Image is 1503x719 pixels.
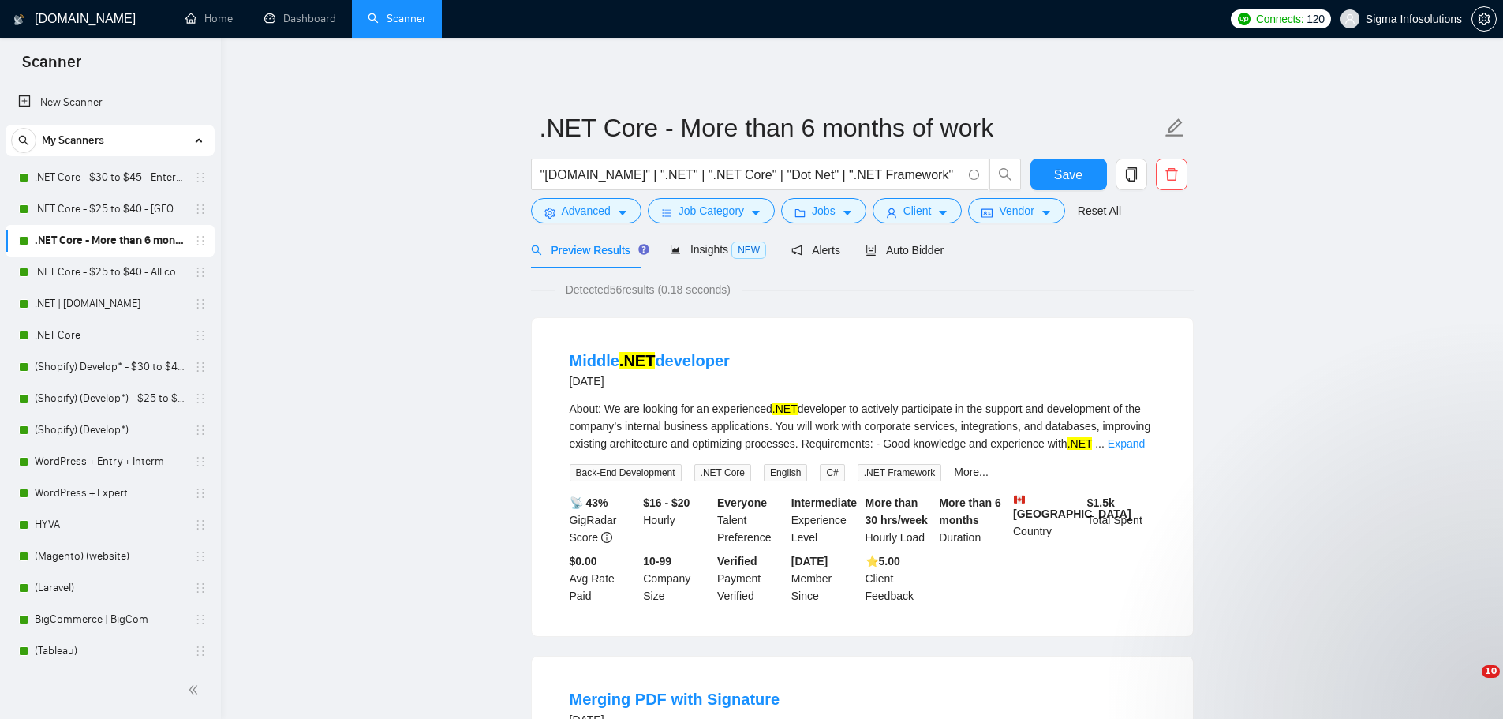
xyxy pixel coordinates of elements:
[42,125,104,156] span: My Scanners
[35,635,185,667] a: (Tableau)
[640,494,714,546] div: Hourly
[194,613,207,626] span: holder
[1472,13,1496,25] span: setting
[194,234,207,247] span: holder
[903,202,932,219] span: Client
[679,202,744,219] span: Job Category
[731,242,766,259] span: NEW
[968,198,1064,223] button: idcardVendorcaret-down
[1054,165,1082,185] span: Save
[9,51,94,84] span: Scanner
[194,266,207,279] span: holder
[670,244,681,255] span: area-chart
[1014,494,1025,505] img: 🇨🇦
[570,372,730,391] div: [DATE]
[1471,13,1497,25] a: setting
[194,203,207,215] span: holder
[772,403,798,415] mark: .NET
[617,207,628,219] span: caret-down
[717,555,757,567] b: Verified
[194,550,207,563] span: holder
[35,193,185,225] a: .NET Core - $25 to $40 - [GEOGRAPHIC_DATA] and [GEOGRAPHIC_DATA]
[866,245,877,256] span: robot
[194,455,207,468] span: holder
[1087,496,1115,509] b: $ 1.5k
[862,494,937,546] div: Hourly Load
[570,352,730,369] a: Middle.NETdeveloper
[185,12,233,25] a: homeHome
[873,198,963,223] button: userClientcaret-down
[194,171,207,184] span: holder
[1030,159,1107,190] button: Save
[990,167,1020,182] span: search
[989,159,1021,190] button: search
[1157,167,1187,182] span: delete
[1156,159,1187,190] button: delete
[1256,10,1303,28] span: Connects:
[35,351,185,383] a: (Shopify) Develop* - $30 to $45 Enterprise
[842,207,853,219] span: caret-down
[788,552,862,605] div: Member Since
[1307,10,1324,28] span: 120
[1067,437,1093,450] mark: .NET
[937,207,948,219] span: caret-down
[936,494,1010,546] div: Duration
[35,477,185,509] a: WordPress + Expert
[570,691,780,708] a: Merging PDF with Signature
[1344,13,1355,24] span: user
[35,257,185,288] a: .NET Core - $25 to $40 - All continents
[661,207,672,219] span: bars
[1471,6,1497,32] button: setting
[1449,665,1487,703] iframe: Intercom live chat
[999,202,1034,219] span: Vendor
[35,414,185,446] a: (Shopify) (Develop*)
[566,494,641,546] div: GigRadar Score
[35,320,185,351] a: .NET Core
[570,464,682,481] span: Back-End Development
[670,243,766,256] span: Insights
[1238,13,1251,25] img: upwork-logo.png
[35,446,185,477] a: WordPress + Entry + Interm
[570,400,1155,452] div: About: We are looking for an experienced developer to actively participate in the support and dev...
[194,645,207,657] span: holder
[35,162,185,193] a: .NET Core - $30 to $45 - Enterprise client - ROW
[750,207,761,219] span: caret-down
[194,361,207,373] span: holder
[1482,665,1500,678] span: 10
[939,496,1001,526] b: More than 6 months
[791,555,828,567] b: [DATE]
[1116,167,1146,182] span: copy
[1116,159,1147,190] button: copy
[194,582,207,594] span: holder
[1010,494,1084,546] div: Country
[562,202,611,219] span: Advanced
[194,519,207,531] span: holder
[566,552,641,605] div: Avg Rate Paid
[794,207,806,219] span: folder
[194,298,207,310] span: holder
[862,552,937,605] div: Client Feedback
[886,207,897,219] span: user
[188,682,204,698] span: double-left
[643,555,671,567] b: 10-99
[368,12,426,25] a: searchScanner
[194,392,207,405] span: holder
[866,496,928,526] b: More than 30 hrs/week
[694,464,751,481] span: .NET Core
[714,494,788,546] div: Talent Preference
[619,352,656,369] mark: .NET
[866,244,944,257] span: Auto Bidder
[640,552,714,605] div: Company Size
[866,555,900,567] b: ⭐️ 5.00
[540,165,962,185] input: Search Freelance Jobs...
[791,244,840,257] span: Alerts
[531,198,641,223] button: settingAdvancedcaret-down
[820,464,844,481] span: C#
[194,487,207,500] span: holder
[717,496,767,509] b: Everyone
[788,494,862,546] div: Experience Level
[601,532,612,543] span: info-circle
[18,87,202,118] a: New Scanner
[954,466,989,478] a: More...
[981,207,993,219] span: idcard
